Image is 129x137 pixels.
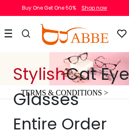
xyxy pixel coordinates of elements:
[39,24,108,45] img: abbeglasses.com
[22,4,76,12] div: Buy One Get One 50%
[77,4,107,11] a: Shop now
[13,62,66,86] span: Stylish
[82,4,107,12] div: Shop now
